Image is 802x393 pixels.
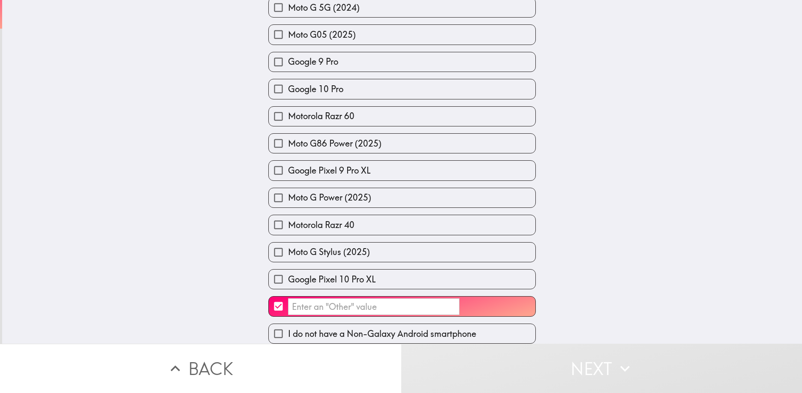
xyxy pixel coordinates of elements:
[269,161,535,180] button: Google Pixel 9 Pro XL
[269,270,535,289] button: Google Pixel 10 Pro XL
[288,2,360,14] span: Moto G 5G (2024)
[288,29,356,41] span: Moto G05 (2025)
[269,215,535,234] button: Motorola Razr 40
[288,298,460,315] input: Enter an "Other" value
[269,25,535,44] button: Moto G05 (2025)
[269,243,535,262] button: Moto G Stylus (2025)
[269,134,535,153] button: Moto G86 Power (2025)
[288,138,381,150] span: Moto G86 Power (2025)
[269,52,535,72] button: Google 9 Pro
[288,219,354,231] span: Motorola Razr 40
[288,110,354,122] span: Motorola Razr 60
[288,246,370,258] span: Moto G Stylus (2025)
[288,273,375,285] span: Google Pixel 10 Pro XL
[288,165,370,177] span: Google Pixel 9 Pro XL
[288,56,338,68] span: Google 9 Pro
[269,107,535,126] button: Motorola Razr 60
[288,83,343,95] span: Google 10 Pro
[269,79,535,99] button: Google 10 Pro
[288,328,476,340] span: I do not have a Non-Galaxy Android smartphone
[288,192,371,204] span: Moto G Power (2025)
[269,324,535,343] button: I do not have a Non-Galaxy Android smartphone
[269,188,535,207] button: Moto G Power (2025)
